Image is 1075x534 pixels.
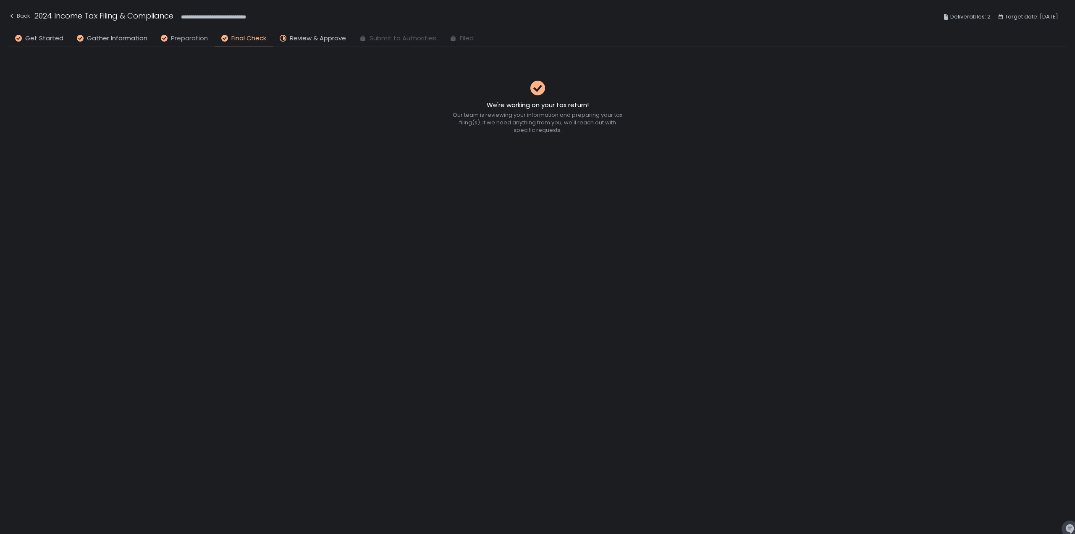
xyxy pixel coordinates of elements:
[370,34,436,43] span: Submit to Authorities
[1005,12,1058,22] span: Target date: [DATE]
[451,111,624,134] div: Our team is reviewing your information and preparing your tax filing(s). If we need anything from...
[34,10,173,21] h1: 2024 Income Tax Filing & Compliance
[950,12,991,22] span: Deliverables: 2
[87,34,147,43] span: Gather Information
[8,11,30,21] div: Back
[487,100,589,110] h2: We're working on your tax return!
[8,10,30,24] button: Back
[25,34,63,43] span: Get Started
[290,34,346,43] span: Review & Approve
[231,34,266,43] span: Final Check
[460,34,474,43] span: Filed
[171,34,208,43] span: Preparation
